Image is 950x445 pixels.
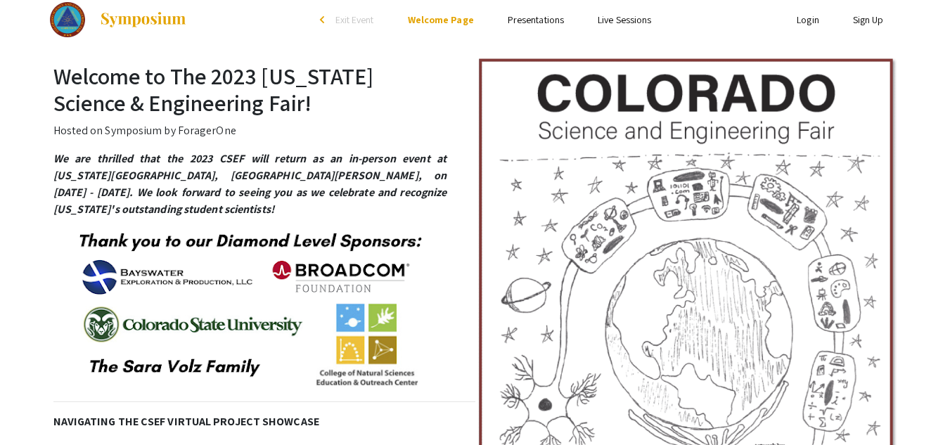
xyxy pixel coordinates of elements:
p: Hosted on Symposium by ForagerOne [53,122,897,139]
a: Login [797,13,819,26]
a: Presentations [508,13,564,26]
a: Live Sessions [598,13,651,26]
img: 2023 Partners [74,229,425,390]
a: Sign Up [853,13,884,26]
img: The 2023 Colorado Science & Engineering Fair [50,2,86,37]
div: arrow_back_ios [320,15,328,24]
iframe: Chat [890,382,939,434]
a: Welcome Page [408,13,474,26]
a: The 2023 Colorado Science & Engineering Fair [50,2,188,37]
h2: Welcome to The 2023 [US_STATE] Science & Engineering Fair! [53,63,897,117]
span: Exit Event [335,13,374,26]
strong: NAVIGATING THE CSEF VIRTUAL PROJECT SHOWCASE [53,414,319,429]
em: We are thrilled that the 2023 CSEF will return as an in-person event at [US_STATE][GEOGRAPHIC_DAT... [53,151,447,217]
img: Symposium by ForagerOne [99,11,187,28]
